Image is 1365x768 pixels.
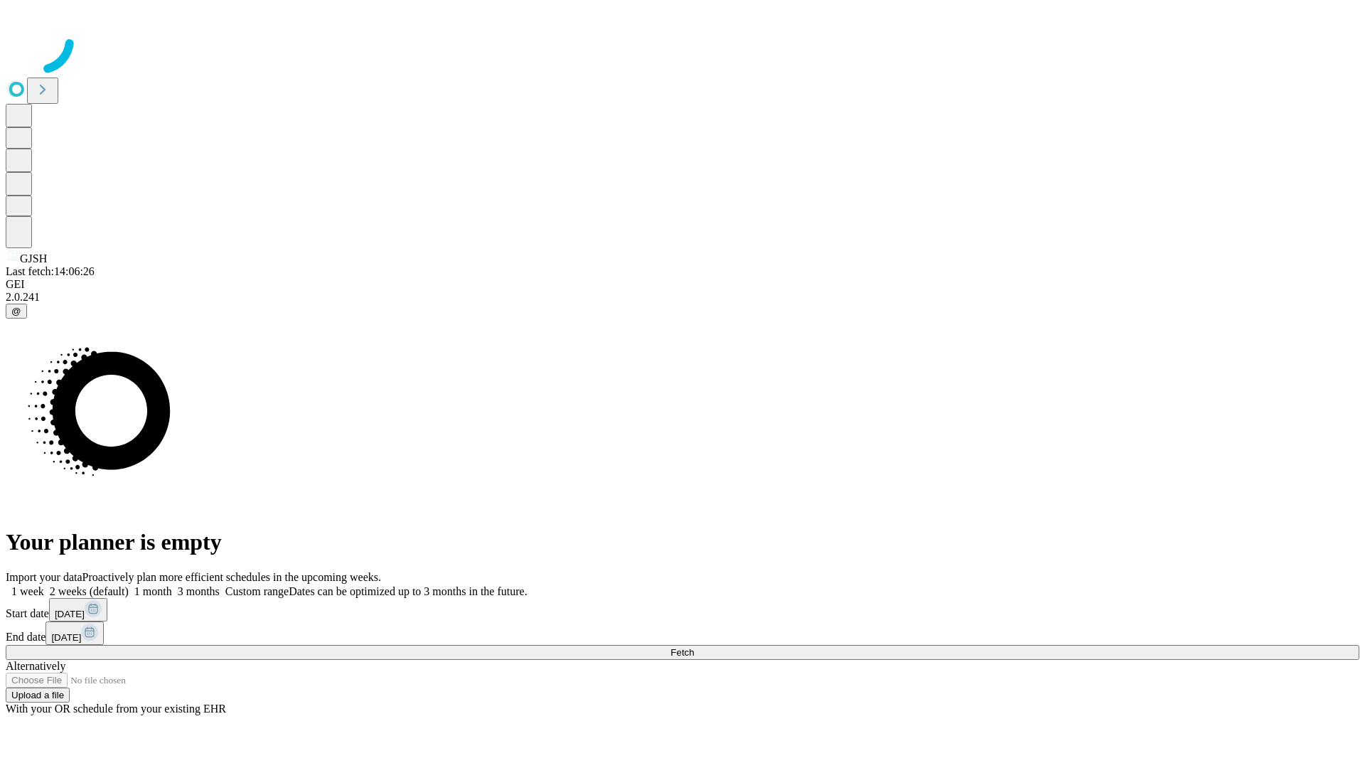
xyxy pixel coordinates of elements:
[6,645,1359,660] button: Fetch
[20,252,47,265] span: GJSH
[49,598,107,622] button: [DATE]
[6,265,95,277] span: Last fetch: 14:06:26
[11,585,44,597] span: 1 week
[6,622,1359,645] div: End date
[6,688,70,703] button: Upload a file
[6,703,226,715] span: With your OR schedule from your existing EHR
[6,291,1359,304] div: 2.0.241
[50,585,129,597] span: 2 weeks (default)
[51,632,81,643] span: [DATE]
[6,660,65,672] span: Alternatively
[6,571,82,583] span: Import your data
[6,598,1359,622] div: Start date
[45,622,104,645] button: [DATE]
[82,571,381,583] span: Proactively plan more efficient schedules in the upcoming weeks.
[225,585,289,597] span: Custom range
[178,585,220,597] span: 3 months
[289,585,527,597] span: Dates can be optimized up to 3 months in the future.
[6,529,1359,555] h1: Your planner is empty
[134,585,172,597] span: 1 month
[11,306,21,316] span: @
[670,647,694,658] span: Fetch
[6,278,1359,291] div: GEI
[55,609,85,619] span: [DATE]
[6,304,27,319] button: @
